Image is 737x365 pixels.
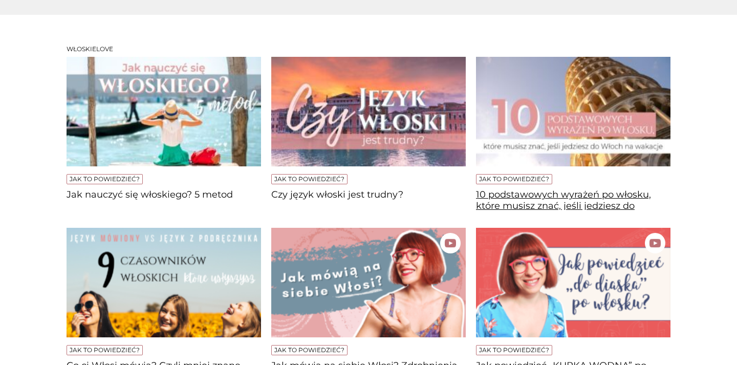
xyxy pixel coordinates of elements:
[67,189,261,210] a: Jak nauczyć się włoskiego? 5 metod
[271,189,466,210] a: Czy język włoski jest trudny?
[274,346,344,354] a: Jak to powiedzieć?
[479,175,549,183] a: Jak to powiedzieć?
[70,175,140,183] a: Jak to powiedzieć?
[70,346,140,354] a: Jak to powiedzieć?
[479,346,549,354] a: Jak to powiedzieć?
[274,175,344,183] a: Jak to powiedzieć?
[476,189,670,210] a: 10 podstawowych wyrażeń po włosku, które musisz znać, jeśli jedziesz do [GEOGRAPHIC_DATA] na wakacje
[67,46,670,53] h3: Włoskielove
